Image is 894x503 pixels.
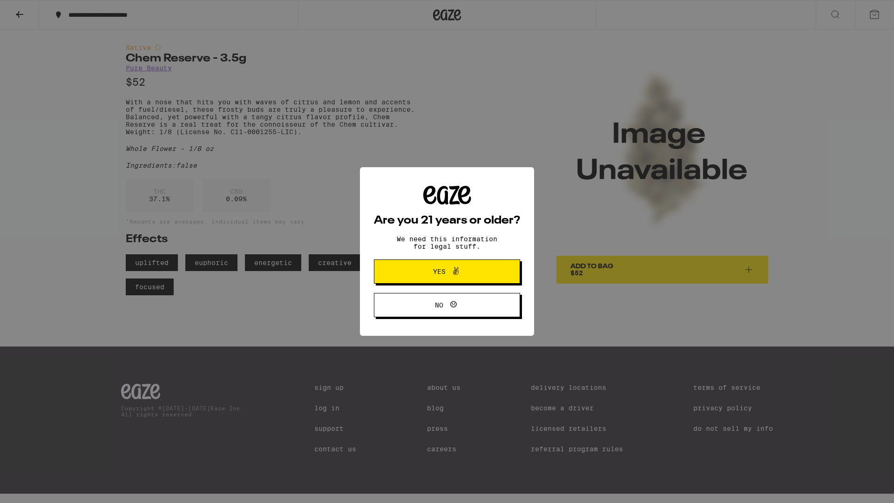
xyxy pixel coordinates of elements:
[374,259,520,284] button: Yes
[374,293,520,317] button: No
[836,475,885,498] iframe: Opens a widget where you can find more information
[433,268,446,275] span: Yes
[374,215,520,226] h2: Are you 21 years or older?
[435,302,443,308] span: No
[389,235,505,250] p: We need this information for legal stuff.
